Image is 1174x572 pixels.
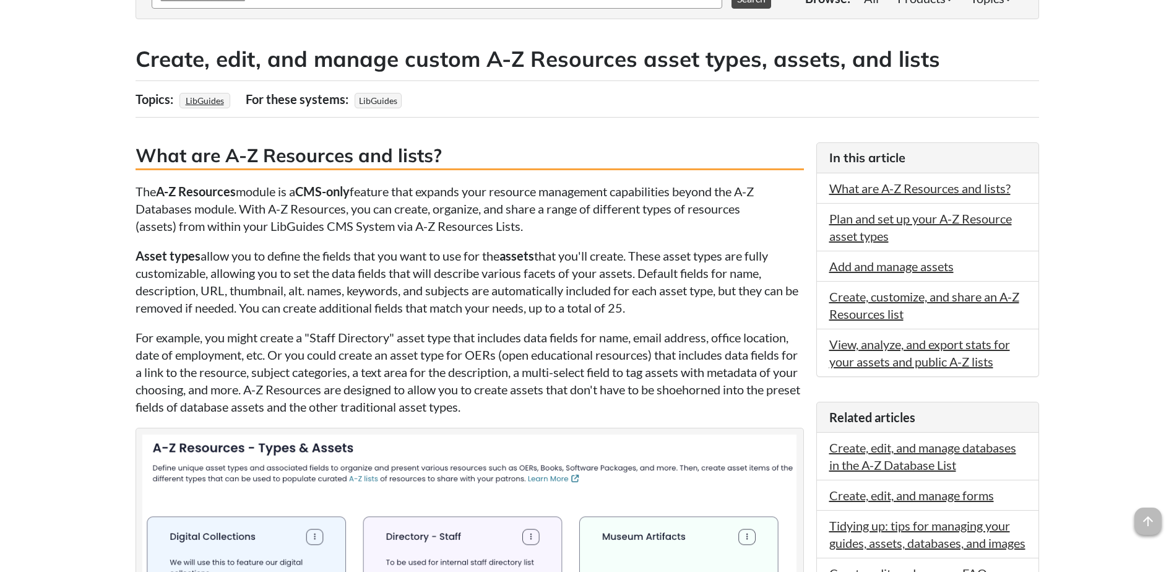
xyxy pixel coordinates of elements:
[136,183,804,235] p: The module is a feature that expands your resource management capabilities beyond the A-Z Databas...
[136,329,804,415] p: For example, you might create a "Staff Directory" asset type that includes data fields for name, ...
[829,518,1025,550] a: Tidying up: tips for managing your guides, assets, databases, and images
[829,181,1011,196] a: What are A-Z Resources and lists?
[136,248,201,263] strong: Asset types
[829,488,994,503] a: Create, edit, and manage forms
[156,184,236,199] strong: A-Z Resources
[1134,509,1162,524] a: arrow_upward
[136,142,804,170] h3: What are A-Z Resources and lists?
[829,149,1026,167] h3: In this article
[829,337,1010,369] a: View, analyze, and export stats for your assets and public A-Z lists
[1134,508,1162,535] span: arrow_upward
[499,248,534,263] strong: assets
[829,211,1012,243] a: Plan and set up your A-Z Resource asset types
[136,87,176,111] div: Topics:
[829,289,1019,321] a: Create, customize, and share an A-Z Resources list
[136,44,1039,74] h2: Create, edit, and manage custom A-Z Resources asset types, assets, and lists
[295,184,350,199] strong: CMS-only
[829,440,1016,472] a: Create, edit, and manage databases in the A-Z Database List
[246,87,352,111] div: For these systems:
[184,92,226,110] a: LibGuides
[355,93,402,108] span: LibGuides
[136,247,804,316] p: allow you to define the fields that you want to use for the that you'll create. These asset types...
[829,410,915,425] span: Related articles
[829,259,954,274] a: Add and manage assets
